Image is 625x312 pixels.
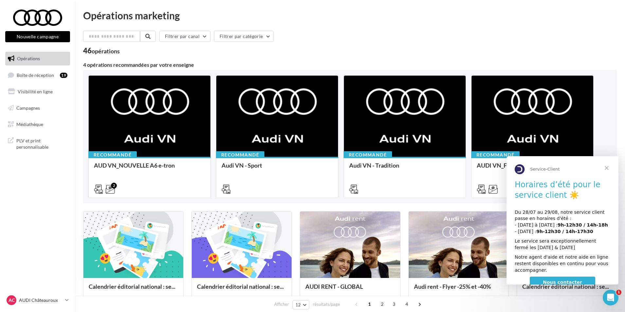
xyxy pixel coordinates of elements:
[36,123,76,129] span: Nous contacter
[94,162,175,169] span: AUD VN_NOUVELLE A6 e-tron
[313,301,340,307] span: résultats/page
[88,151,137,158] div: Recommandé
[4,52,71,65] a: Opérations
[402,299,412,309] span: 4
[19,297,62,303] p: AUDI Châteauroux
[344,151,392,158] div: Recommandé
[197,283,284,290] span: Calendrier éditorial national : se...
[214,31,274,42] button: Filtrer par catégorie
[23,120,89,132] a: Nous contacter
[295,302,301,307] span: 12
[522,283,609,290] span: Calendrier éditorial national : se...
[507,156,618,284] iframe: Intercom live chat message
[477,162,575,169] span: AUDI VN_FIL ROUGE 2025 - A1, Q2, ...
[4,118,71,131] a: Médiathèque
[16,136,67,150] span: PLV et print personnalisable
[60,73,67,78] div: 19
[16,121,43,127] span: Médiathèque
[5,294,70,306] a: AC AUDI Châteauroux
[17,56,40,61] span: Opérations
[83,47,120,54] div: 46
[222,162,262,169] span: Audi VN - Sport
[111,183,117,189] div: 2
[349,162,399,169] span: Audi VN - Tradition
[17,72,54,78] span: Boîte de réception
[9,297,15,303] span: AC
[305,283,363,290] span: AUDI RENT - GLOBAL
[16,105,40,111] span: Campagnes
[603,290,618,305] iframe: Intercom live chat
[83,62,617,67] div: 4 opérations recommandées par votre enseigne
[83,10,617,20] div: Opérations marketing
[159,31,210,42] button: Filtrer par canal
[92,48,120,54] div: opérations
[5,31,70,42] button: Nouvelle campagne
[4,101,71,115] a: Campagnes
[389,299,399,309] span: 3
[364,299,375,309] span: 1
[89,283,175,290] span: Calendrier éditorial national : se...
[4,134,71,153] a: PLV et print personnalisable
[4,68,71,82] a: Boîte de réception19
[216,151,264,158] div: Recommandé
[414,283,491,290] span: Audi rent - Flyer -25% et -40%
[18,89,53,94] span: Visibilité en ligne
[471,151,520,158] div: Recommandé
[377,299,387,309] span: 2
[4,85,71,99] a: Visibilité en ligne
[616,290,621,295] span: 1
[293,300,309,309] button: 12
[274,301,289,307] span: Afficher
